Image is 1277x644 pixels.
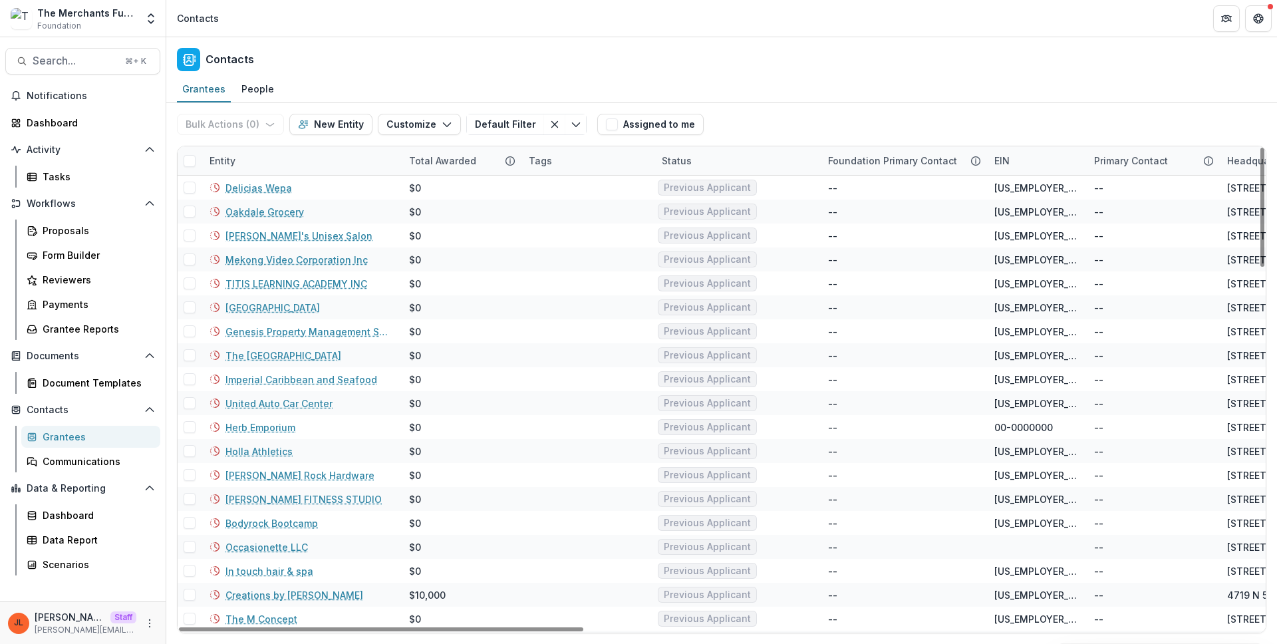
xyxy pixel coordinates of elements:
[664,518,751,529] span: Previous Applicant
[122,54,149,69] div: ⌘ + K
[35,624,136,636] p: [PERSON_NAME][EMAIL_ADDRESS][DOMAIN_NAME]
[828,253,837,267] div: --
[27,116,150,130] div: Dashboard
[43,322,150,336] div: Grantee Reports
[21,554,160,575] a: Scenarios
[27,404,139,416] span: Contacts
[664,494,751,505] span: Previous Applicant
[986,146,1086,175] div: EIN
[820,146,986,175] div: Foundation Primary Contact
[409,349,421,363] div: $0
[43,297,150,311] div: Payments
[1094,468,1103,482] div: --
[21,450,160,472] a: Communications
[177,11,219,25] div: Contacts
[521,154,560,168] div: Tags
[828,612,837,626] div: --
[225,397,333,410] a: United Auto Car Center
[43,454,150,468] div: Communications
[820,154,965,168] div: Foundation Primary Contact
[142,5,160,32] button: Open entity switcher
[664,350,751,361] span: Previous Applicant
[177,114,284,135] button: Bulk Actions (0)
[21,372,160,394] a: Document Templates
[27,198,139,210] span: Workflows
[1094,277,1103,291] div: --
[664,302,751,313] span: Previous Applicant
[11,8,32,29] img: The Merchants Fund Data Sandbox
[225,564,313,578] a: In touch hair & spa
[828,468,837,482] div: --
[828,540,837,554] div: --
[994,397,1078,410] div: [US_EMPLOYER_IDENTIFICATION_NUMBER]
[409,516,421,530] div: $0
[27,144,139,156] span: Activity
[43,248,150,262] div: Form Builder
[14,619,23,627] div: Jeanne Locker
[110,611,136,623] p: Staff
[236,79,279,98] div: People
[994,564,1078,578] div: [US_EMPLOYER_IDENTIFICATION_NUMBER]
[409,540,421,554] div: $0
[1094,181,1103,195] div: --
[409,229,421,243] div: $0
[664,182,751,194] span: Previous Applicant
[654,154,700,168] div: Status
[1094,492,1103,506] div: --
[994,349,1078,363] div: [US_EMPLOYER_IDENTIFICATION_NUMBER]
[1094,373,1103,387] div: --
[597,114,704,135] button: Assigned to me
[994,612,1078,626] div: [US_EMPLOYER_IDENTIFICATION_NUMBER]
[828,205,837,219] div: --
[994,373,1078,387] div: [US_EMPLOYER_IDENTIFICATION_NUMBER]
[225,325,393,339] a: Genesis Property Management Services LLC
[1086,146,1219,175] div: Primary Contact
[225,468,374,482] a: [PERSON_NAME] Rock Hardware
[1094,444,1103,458] div: --
[1094,253,1103,267] div: --
[664,278,751,289] span: Previous Applicant
[994,253,1078,267] div: [US_EMPLOYER_IDENTIFICATION_NUMBER]
[225,420,295,434] a: Herb Emporium
[27,90,155,102] span: Notifications
[21,244,160,266] a: Form Builder
[664,542,751,553] span: Previous Applicant
[33,55,117,67] span: Search...
[225,205,304,219] a: Oakdale Grocery
[21,293,160,315] a: Payments
[828,397,837,410] div: --
[828,301,837,315] div: --
[994,444,1078,458] div: [US_EMPLOYER_IDENTIFICATION_NUMBER]
[225,373,377,387] a: Imperial Caribbean and Seafood
[654,146,820,175] div: Status
[828,229,837,243] div: --
[177,79,231,98] div: Grantees
[544,114,565,135] button: Clear filter
[1094,301,1103,315] div: --
[27,483,139,494] span: Data & Reporting
[225,277,367,291] a: TITIS LEARNING ACADEMY INC
[5,139,160,160] button: Open Activity
[225,588,363,602] a: Creations by [PERSON_NAME]
[21,318,160,340] a: Grantee Reports
[1094,420,1103,434] div: --
[664,565,751,577] span: Previous Applicant
[664,422,751,433] span: Previous Applicant
[1213,5,1240,32] button: Partners
[43,430,150,444] div: Grantees
[828,277,837,291] div: --
[466,114,544,135] button: Default Filter
[994,277,1078,291] div: [US_EMPLOYER_IDENTIFICATION_NUMBER]
[409,253,421,267] div: $0
[202,146,401,175] div: Entity
[1094,205,1103,219] div: --
[828,492,837,506] div: --
[521,146,654,175] div: Tags
[664,589,751,601] span: Previous Applicant
[225,444,293,458] a: Holla Athletics
[409,468,421,482] div: $0
[1094,325,1103,339] div: --
[1245,5,1272,32] button: Get Help
[828,373,837,387] div: --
